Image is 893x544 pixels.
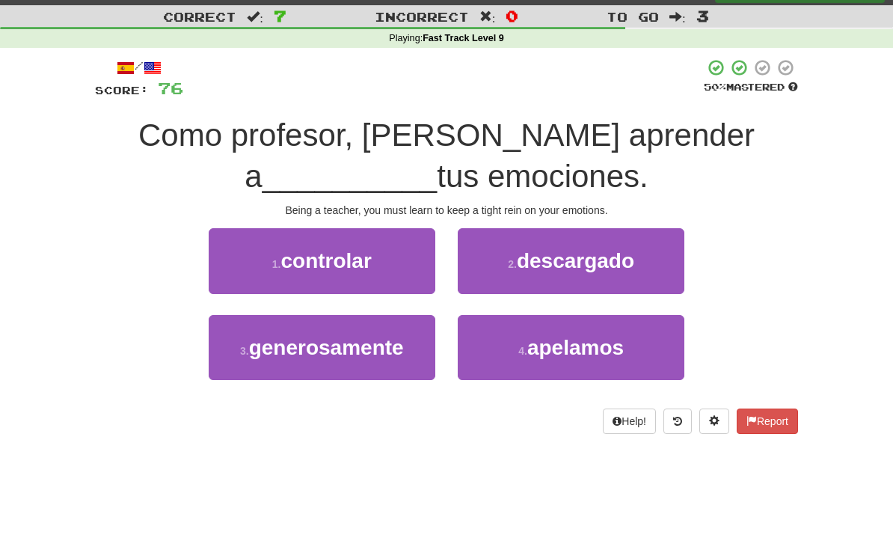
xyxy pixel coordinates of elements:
div: Mastered [704,81,798,94]
span: 7 [274,7,286,25]
span: Incorrect [375,9,469,24]
button: Round history (alt+y) [663,409,692,434]
span: : [669,10,686,23]
span: 76 [158,79,183,97]
small: 1 . [272,258,281,270]
small: 2 . [508,258,517,270]
span: generosamente [249,336,404,359]
div: Being a teacher, you must learn to keep a tight rein on your emotions. [95,203,798,218]
span: descargado [517,249,634,272]
div: / [95,58,183,77]
small: 3 . [240,345,249,357]
button: 4.apelamos [458,315,684,380]
small: 4 . [518,345,527,357]
span: controlar [280,249,371,272]
span: 50 % [704,81,726,93]
button: 1.controlar [209,228,435,293]
span: Score: [95,84,149,97]
span: tus emociones. [437,159,648,194]
span: : [479,10,496,23]
span: Como profesor, [PERSON_NAME] aprender a [138,117,755,194]
span: 3 [696,7,709,25]
button: 3.generosamente [209,315,435,380]
span: __________ [263,159,438,194]
button: 2.descargado [458,228,684,293]
strong: Fast Track Level 9 [423,33,504,43]
span: To go [607,9,659,24]
span: Correct [163,9,236,24]
span: 0 [506,7,518,25]
span: : [247,10,263,23]
button: Help! [603,409,656,434]
button: Report [737,409,798,434]
span: apelamos [527,336,624,359]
